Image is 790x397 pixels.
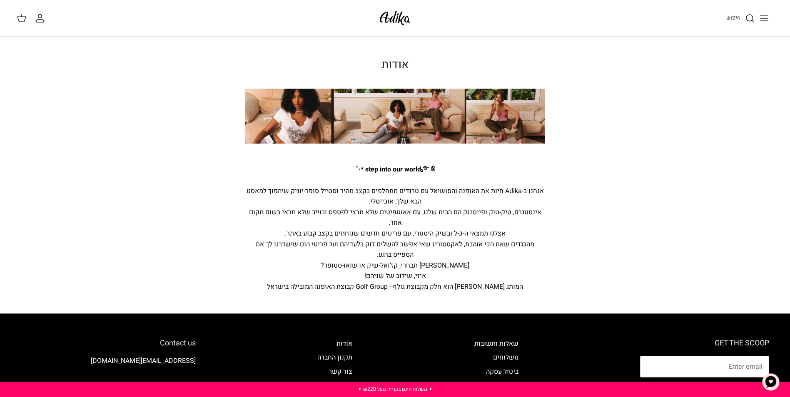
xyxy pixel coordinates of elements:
a: שאלות ותשובות [474,339,518,349]
a: תקנון החברה [317,352,352,362]
div: אנחנו ב-Adika חיות את האופנה והסושיאל עם טרנדים מתחלפים בקצב מהיר וסטייל סופר-יוניק שיהפוך למאסט ... [245,175,545,282]
a: החשבון שלי [35,13,48,23]
button: Toggle menu [755,9,773,27]
span: חיפוש [726,14,740,22]
a: ביטול עסקה [486,367,518,377]
input: Email [640,356,769,377]
img: Adika IL [173,379,196,390]
a: חיפוש [726,13,755,23]
button: צ'אט [758,370,783,395]
a: משלוחים [493,352,518,362]
h1: אודות [245,58,545,72]
h6: GET THE SCOOP [640,339,769,348]
h6: Contact us [21,339,196,348]
a: [EMAIL_ADDRESS][DOMAIN_NAME] [91,356,196,366]
a: צור קשר [329,367,352,377]
img: Adika IL [377,8,413,28]
a: החזרת פריטים [479,380,518,390]
a: ✦ משלוח חינם בקנייה מעל ₪220 ✦ [358,385,433,393]
strong: step into our world ೃ࿐ ༊ *·˚ [356,164,434,174]
a: אודות [336,339,352,349]
div: המותג [PERSON_NAME] הוא חלק מקבוצת גולף - Golf Group קבוצת האופנה המובילה בישראל [245,282,545,293]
